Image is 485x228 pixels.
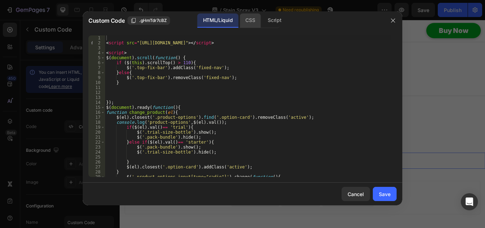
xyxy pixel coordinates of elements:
div: 26 [88,160,105,165]
div: 28 [88,169,105,174]
div: 18 [88,120,105,125]
a: Terms of Use [148,126,184,133]
div: 13 [88,95,105,100]
div: 5 [88,55,105,60]
div: Cancel [348,190,364,198]
div: 6 [88,60,105,65]
button: Save [373,187,397,201]
div: 21 [88,135,105,140]
div: 27 [88,165,105,169]
div: 29 [88,174,105,179]
div: 22 [88,140,105,145]
p: © 2025 furry freshness. All Rights Reserved. [5,137,421,144]
span: Add section [196,184,230,191]
div: 2 [88,40,105,45]
span: .gHmTdr7cBZ [139,17,167,24]
div: 17 [88,115,105,120]
p: Privacy Policy [201,126,238,133]
div: 1 [88,35,105,40]
div: 4 [88,50,105,55]
div: 24 [88,150,105,155]
div: 14 [88,100,105,105]
div: HTML/Liquid [197,13,238,28]
img: gempages_501216392909947834-10aed97e-0c42-47f8-8c9a-98c05fb09c51.webp [197,100,229,116]
p: Ships Within 1 Business Day [116,52,192,61]
div: 25 [88,155,105,160]
span: then drag & drop elements [239,209,292,215]
div: 12 [88,90,105,95]
div: Choose templates [137,200,180,207]
div: 3 [88,45,105,50]
a: Buy Now [357,4,421,22]
div: 9 [88,75,105,80]
div: 8 [88,70,105,75]
div: 11 [88,85,105,90]
div: 20 [88,130,105,135]
div: Save [379,190,391,198]
p: Buy Now [372,6,406,20]
div: 23 [88,145,105,150]
img: gempages_501216392909947834-8a8ccf7a-c9f8-4d59-88e9-81adfd0ebc50.webp [5,4,41,22]
div: Custom Code [9,145,39,151]
div: 7 [88,65,105,70]
span: Custom Code [88,16,125,25]
div: Generate layout [192,200,230,207]
p: DOUBLE Money Back Guarantee [116,41,192,50]
span: inspired by CRO experts [133,209,182,215]
div: 16 [88,110,105,115]
p: Contact Us [255,126,285,133]
span: from URL or image [191,209,229,215]
div: 19 [88,125,105,130]
div: 10 [88,80,105,85]
button: .gHmTdr7cBZ [127,16,170,25]
button: Cancel [342,187,370,201]
div: Script [262,13,287,28]
div: CSS [240,13,261,28]
div: Open Intercom Messenger [461,193,478,210]
div: 15 [88,105,105,110]
div: Add blank section [244,200,288,207]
